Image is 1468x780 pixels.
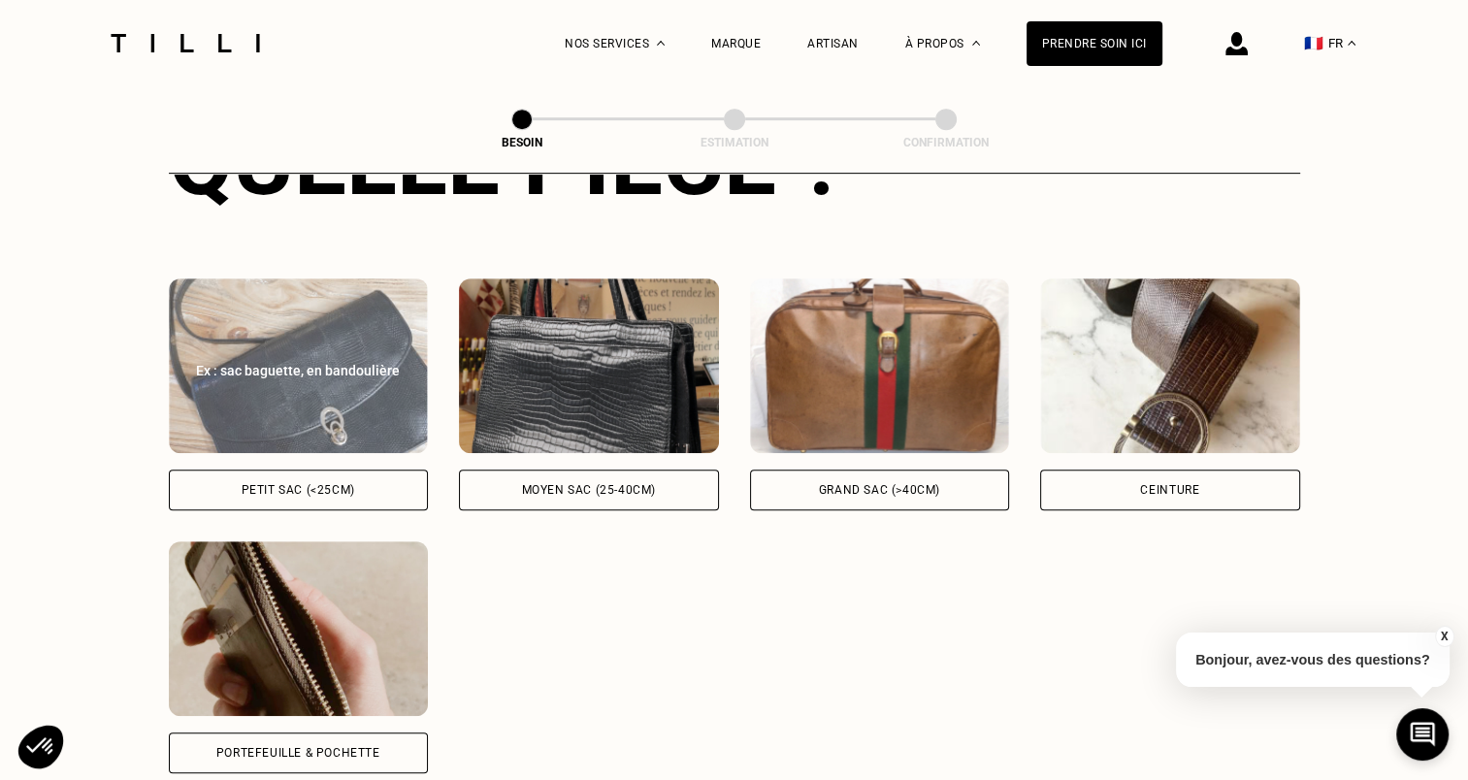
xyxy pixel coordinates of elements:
[1140,484,1199,496] div: Ceinture
[190,361,408,380] div: Ex : sac baguette, en bandoulière
[1027,21,1162,66] a: Prendre soin ici
[657,41,665,46] img: Menu déroulant
[1434,626,1453,647] button: X
[459,278,719,453] img: Tilli retouche votre Moyen sac (25-40cm)
[807,37,859,50] a: Artisan
[711,37,761,50] a: Marque
[1225,32,1248,55] img: icône connexion
[750,278,1010,453] img: Tilli retouche votre Grand sac (>40cm)
[972,41,980,46] img: Menu déroulant à propos
[1040,278,1300,453] img: Tilli retouche votre Ceinture
[637,136,832,149] div: Estimation
[1176,633,1450,687] p: Bonjour, avez-vous des questions?
[169,541,429,716] img: Tilli retouche votre Portefeuille & Pochette
[849,136,1043,149] div: Confirmation
[242,484,355,496] div: Petit sac (<25cm)
[819,484,940,496] div: Grand sac (>40cm)
[1348,41,1355,46] img: menu déroulant
[425,136,619,149] div: Besoin
[104,34,267,52] img: Logo du service de couturière Tilli
[216,747,380,759] div: Portefeuille & Pochette
[169,278,429,453] img: Tilli retouche votre Petit sac (<25cm)
[522,484,656,496] div: Moyen sac (25-40cm)
[1304,34,1323,52] span: 🇫🇷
